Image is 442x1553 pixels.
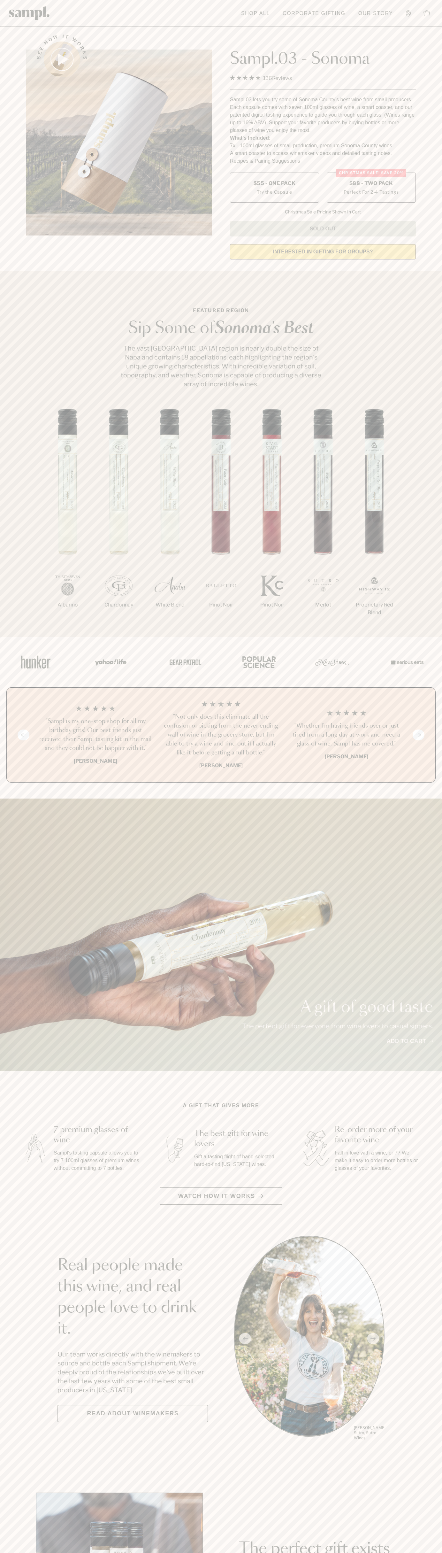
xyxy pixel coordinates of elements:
[18,730,29,740] button: Previous slide
[93,409,144,629] li: 2 / 7
[263,75,272,81] span: 136
[257,189,292,195] small: Try the Capsule
[349,180,393,187] span: $88 - Two Pack
[242,1000,433,1015] p: A gift of good taste
[164,713,279,757] h3: “Not only does this eliminate all the confusion of picking from the never ending wall of wine in ...
[215,321,314,336] em: Sonoma's Best
[164,700,279,769] li: 2 / 4
[57,1350,208,1395] p: Our team works directly with the winemakers to source and bottle each Sampl shipment. We’re deepl...
[272,75,292,81] span: Reviews
[355,6,396,20] a: Our Story
[119,344,323,389] p: The vast [GEOGRAPHIC_DATA] region is nearly double the size of Napa and contains 18 appellations,...
[230,135,271,141] strong: What’s Included:
[93,601,144,609] p: Chardonnay
[230,157,416,165] li: Recipes & Pairing Suggestions
[230,244,416,259] a: interested in gifting for groups?
[195,409,247,629] li: 4 / 7
[413,730,424,740] button: Next slide
[54,1149,141,1172] p: Sampl's tasting capsule allows you to try 7 100ml glasses of premium wines without committing to ...
[238,6,273,20] a: Shop All
[42,601,93,609] p: Albarino
[57,1255,208,1340] h2: Real people made this wine, and real people love to drink it.
[144,601,195,609] p: White Blend
[160,1187,282,1205] button: Watch how it works
[230,96,416,134] div: Sampl.03 lets you try some of Sonoma County's best wine from small producers. Each capsule comes ...
[298,409,349,629] li: 6 / 7
[230,150,416,157] li: A smart coaster to access winemaker videos and detailed tasting notes.
[354,1425,385,1441] p: [PERSON_NAME] Sutro, Sutro Wines
[279,6,349,20] a: Corporate Gifting
[349,601,400,616] p: Proprietary Red Blend
[38,700,153,769] li: 1 / 4
[239,648,277,676] img: Artboard_4_28b4d326-c26e-48f9-9c80-911f17d6414e_x450.png
[386,1037,433,1046] a: Add to cart
[91,648,129,676] img: Artboard_6_04f9a106-072f-468a-bdd7-f11783b05722_x450.png
[254,180,296,187] span: $55 - One Pack
[289,700,404,769] li: 3 / 4
[289,722,404,748] h3: “Whether I'm having friends over or just tired from a long day at work and need a glass of wine, ...
[42,409,93,629] li: 1 / 7
[74,758,117,764] b: [PERSON_NAME]
[230,50,416,69] h1: Sampl.03 - Sonoma
[38,717,153,753] h3: “Sampl is my one-stop shop for all my birthday gifts! Our best friends just received their Sampl ...
[195,601,247,609] p: Pinot Noir
[119,321,323,336] h2: Sip Some of
[194,1153,281,1168] p: Gift a tasting flight of hand-selected, hard-to-find [US_STATE] wines.
[298,601,349,609] p: Merlot
[336,169,406,177] div: Christmas SALE! Save 20%
[335,1125,422,1145] h3: Re-order more of your favorite wine
[9,6,50,20] img: Sampl logo
[230,221,416,236] button: Sold Out
[234,1236,385,1441] div: slide 1
[335,1149,422,1172] p: Fall in love with a wine, or 7? We make it easy to order more bottles or glasses of your favorites.
[57,1405,208,1422] a: Read about Winemakers
[247,409,298,629] li: 5 / 7
[387,648,425,676] img: Artboard_7_5b34974b-f019-449e-91fb-745f8d0877ee_x450.png
[199,762,243,769] b: [PERSON_NAME]
[234,1236,385,1441] ul: carousel
[313,648,351,676] img: Artboard_3_0b291449-6e8c-4d07-b2c2-3f3601a19cd1_x450.png
[17,648,55,676] img: Artboard_1_c8cd28af-0030-4af1-819c-248e302c7f06_x450.png
[344,189,399,195] small: Perfect For 2-4 Tastings
[194,1129,281,1149] h3: The best gift for wine lovers
[230,74,292,82] div: 136Reviews
[26,50,212,236] img: Sampl.03 - Sonoma
[247,601,298,609] p: Pinot Noir
[183,1102,259,1109] h2: A gift that gives more
[282,209,364,215] li: Christmas Sale Pricing Shown In Cart
[325,753,368,760] b: [PERSON_NAME]
[349,409,400,637] li: 7 / 7
[54,1125,141,1145] h3: 7 premium glasses of wine
[230,142,416,150] li: 7x - 100ml glasses of small production, premium Sonoma County wines
[119,307,323,314] p: Featured Region
[144,409,195,629] li: 3 / 7
[242,1022,433,1031] p: The perfect gift for everyone from wine lovers to casual sippers.
[44,42,80,77] button: See how it works
[165,648,203,676] img: Artboard_5_7fdae55a-36fd-43f7-8bfd-f74a06a2878e_x450.png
